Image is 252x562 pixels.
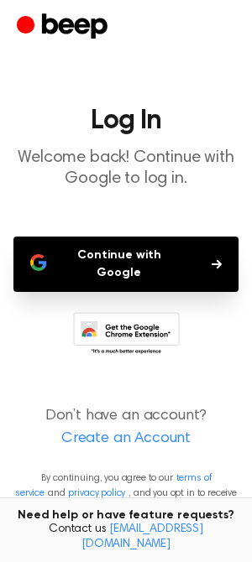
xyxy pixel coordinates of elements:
p: Welcome back! Continue with Google to log in. [13,148,239,190]
button: Continue with Google [13,237,239,292]
a: [EMAIL_ADDRESS][DOMAIN_NAME] [81,523,203,550]
a: privacy policy [68,488,125,498]
a: Create an Account [17,428,235,450]
h1: Log In [13,107,239,134]
span: Contact us [10,523,242,552]
a: Beep [17,11,112,44]
p: Don’t have an account? [13,405,239,450]
p: By continuing, you agree to our and , and you opt in to receive emails from us. [13,471,239,516]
